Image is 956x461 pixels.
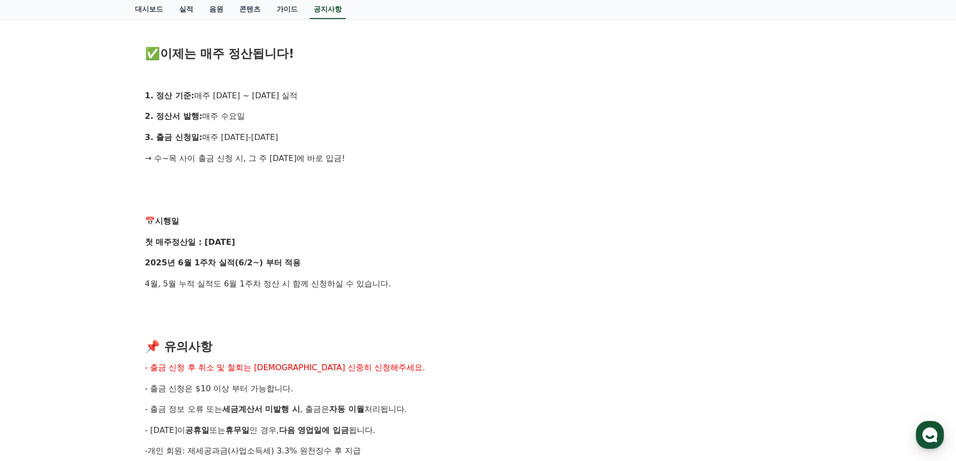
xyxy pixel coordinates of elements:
[145,382,811,395] p: .
[145,91,195,100] strong: 1. 정산 기준:
[145,340,811,353] h3: 📌 유의사항
[145,444,811,457] p: 개인 회원: 제세공과금(사업소득세) 3.3% 원천징수 후 지급
[145,363,426,372] span: - 출금 신청 후 취소 및 철회는 [DEMOGRAPHIC_DATA] 신중히 신청해주세요.
[145,237,235,247] strong: 첫 매주정산일 : [DATE]
[155,333,167,341] span: 설정
[145,89,811,102] p: 매주 [DATE] ~ [DATE] 실적
[32,333,38,341] span: 홈
[145,403,811,416] p: - 출금 정보 오류 또는 , 출금은 처리됩니다.
[145,111,203,121] strong: 2. 정산서 발행:
[145,277,811,290] p: 4월, 5월 누적 실적도 6월 1주차 정산 시 함께 신청하실 수 있습니다.
[155,216,179,226] strong: 시행일
[145,424,811,437] p: - [DATE]이 또는 인 경우, 됩니다.
[145,215,811,228] p: 📅
[279,425,349,435] strong: 다음 영업일에 입금
[222,404,300,414] strong: 세금계산서 미발행 시
[160,47,295,61] strong: 이제는 매주 정산됩니다!
[145,446,148,455] span: -
[329,404,364,414] strong: 자동 이월
[225,425,249,435] strong: 휴무일
[145,132,203,142] strong: 3. 출금 신청일:
[145,131,811,144] p: 매주 [DATE]-[DATE]
[66,318,129,343] a: 대화
[3,318,66,343] a: 홈
[185,425,209,435] strong: 공휴일
[145,258,301,267] strong: 2025년 6월 1주차 실적(6/2~) 부터 적용
[145,47,811,60] h3: ✅
[129,318,193,343] a: 설정
[145,110,811,123] p: 매주 수요일
[145,384,291,393] span: - 출금 신청은 $10 이상 부터 가능합니다
[92,334,104,342] span: 대화
[145,152,811,165] p: → 수~목 사이 출금 신청 시, 그 주 [DATE]에 바로 입금!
